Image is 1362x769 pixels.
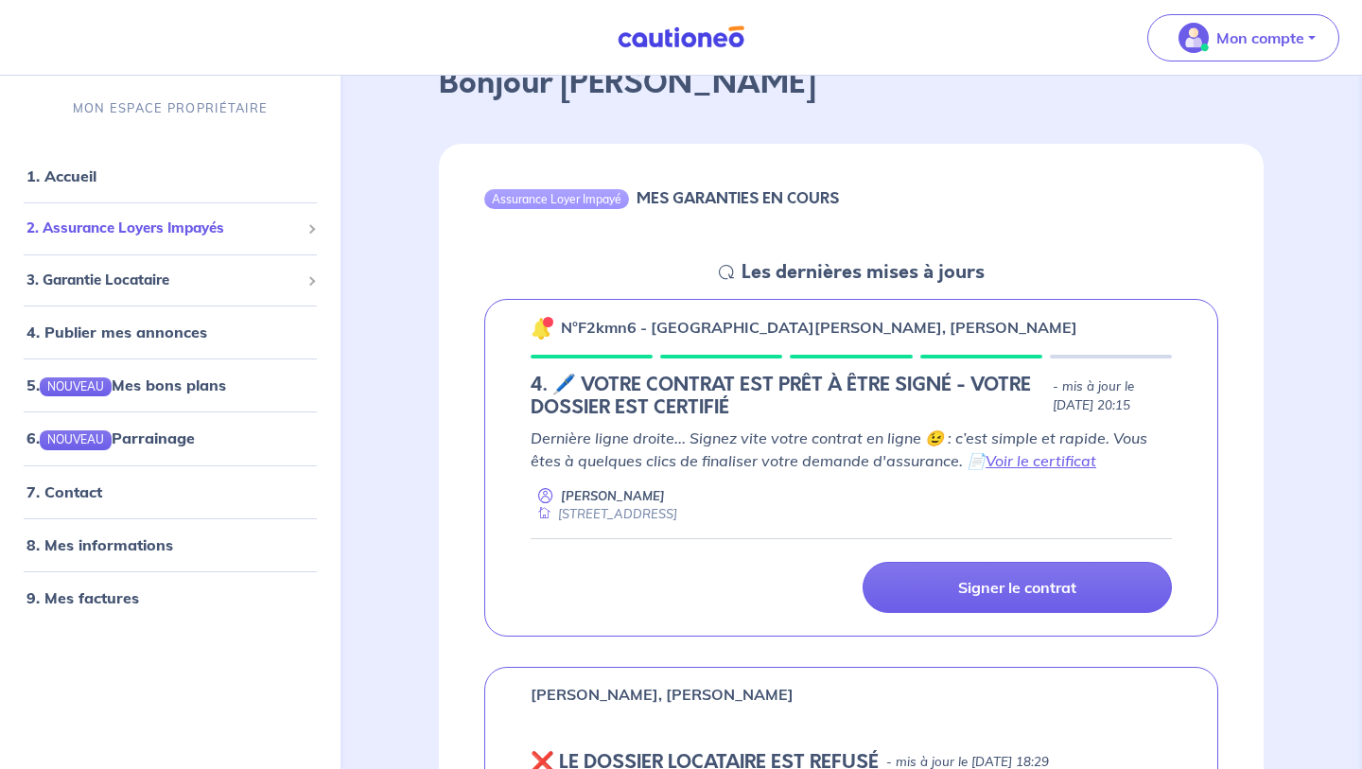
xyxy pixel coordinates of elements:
a: 7. Contact [26,482,102,501]
button: illu_account_valid_menu.svgMon compte [1147,14,1339,61]
h5: 4. 🖊️ VOTRE CONTRAT EST PRÊT À ÊTRE SIGNÉ - VOTRE DOSSIER EST CERTIFIÉ [531,374,1045,419]
div: 3. Garantie Locataire [8,262,333,299]
div: 9. Mes factures [8,579,333,617]
p: Dernière ligne droite... Signez vite votre contrat en ligne 😉 : c’est simple et rapide. Vous êtes... [531,427,1172,472]
a: Signer le contrat [863,562,1172,613]
div: 2. Assurance Loyers Impayés [8,210,333,247]
div: 5.NOUVEAUMes bons plans [8,366,333,404]
p: Bonjour [PERSON_NAME] [439,61,1264,106]
a: 6.NOUVEAUParrainage [26,429,195,448]
h6: MES GARANTIES EN COURS [637,189,839,207]
p: Mon compte [1216,26,1304,49]
div: 6.NOUVEAUParrainage [8,420,333,458]
div: 8. Mes informations [8,526,333,564]
p: Signer le contrat [958,578,1076,597]
p: - mis à jour le [DATE] 20:15 [1053,377,1172,415]
div: state: SIGNING-CONTRACT-IN-PROGRESS, Context: NEW,CHOOSE-CERTIFICATE,RELATIONSHIP,LESSOR-DOCUMENTS [531,374,1172,419]
div: 7. Contact [8,473,333,511]
img: 🔔 [531,317,553,340]
a: 8. Mes informations [26,535,173,554]
div: [STREET_ADDRESS] [531,505,677,523]
div: 1. Accueil [8,157,333,195]
a: 5.NOUVEAUMes bons plans [26,376,226,394]
a: Voir le certificat [986,451,1096,470]
a: 9. Mes factures [26,588,139,607]
a: 1. Accueil [26,166,96,185]
div: Assurance Loyer Impayé [484,189,629,208]
p: [PERSON_NAME] [561,487,665,505]
span: 3. Garantie Locataire [26,270,300,291]
div: 4. Publier mes annonces [8,313,333,351]
h5: Les dernières mises à jours [742,261,985,284]
p: n°F2kmn6 - [GEOGRAPHIC_DATA][PERSON_NAME], [PERSON_NAME] [561,316,1077,339]
p: MON ESPACE PROPRIÉTAIRE [73,99,268,117]
span: 2. Assurance Loyers Impayés [26,218,300,239]
p: [PERSON_NAME], [PERSON_NAME] [531,683,794,706]
img: illu_account_valid_menu.svg [1179,23,1209,53]
a: 4. Publier mes annonces [26,323,207,341]
img: Cautioneo [610,26,752,49]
